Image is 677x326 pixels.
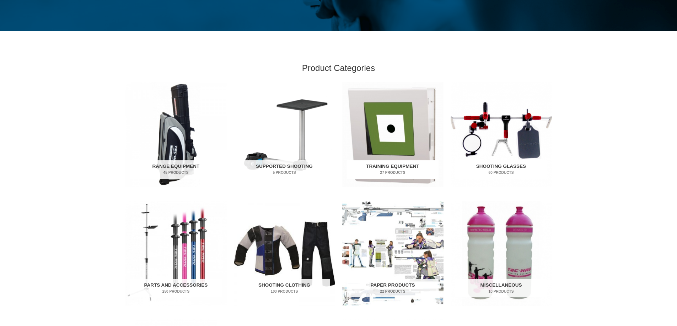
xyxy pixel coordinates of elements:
[451,82,552,187] a: Visit product category Shooting Glasses
[451,201,552,306] img: Miscellaneous
[234,201,335,306] img: Shooting Clothing
[130,279,222,298] h2: Parts and Accessories
[342,201,444,306] a: Visit product category Paper Products
[130,170,222,175] mark: 45 Products
[130,289,222,294] mark: 250 Products
[238,170,330,175] mark: 5 Products
[342,201,444,306] img: Paper Products
[234,82,335,187] a: Visit product category Supported Shooting
[238,279,330,298] h2: Shooting Clothing
[342,82,444,187] a: Visit product category Training Equipment
[125,62,552,73] h2: Product Categories
[234,82,335,187] img: Supported Shooting
[451,201,552,306] a: Visit product category Miscellaneous
[125,82,227,187] a: Visit product category Range Equipment
[347,160,439,179] h2: Training Equipment
[347,170,439,175] mark: 27 Products
[347,289,439,294] mark: 22 Products
[125,201,227,306] a: Visit product category Parts and Accessories
[455,170,547,175] mark: 60 Products
[347,279,439,298] h2: Paper Products
[125,201,227,306] img: Parts and Accessories
[455,279,547,298] h2: Miscellaneous
[234,201,335,306] a: Visit product category Shooting Clothing
[125,82,227,187] img: Range Equipment
[130,160,222,179] h2: Range Equipment
[238,289,330,294] mark: 103 Products
[455,160,547,179] h2: Shooting Glasses
[342,82,444,187] img: Training Equipment
[238,160,330,179] h2: Supported Shooting
[455,289,547,294] mark: 10 Products
[451,82,552,187] img: Shooting Glasses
